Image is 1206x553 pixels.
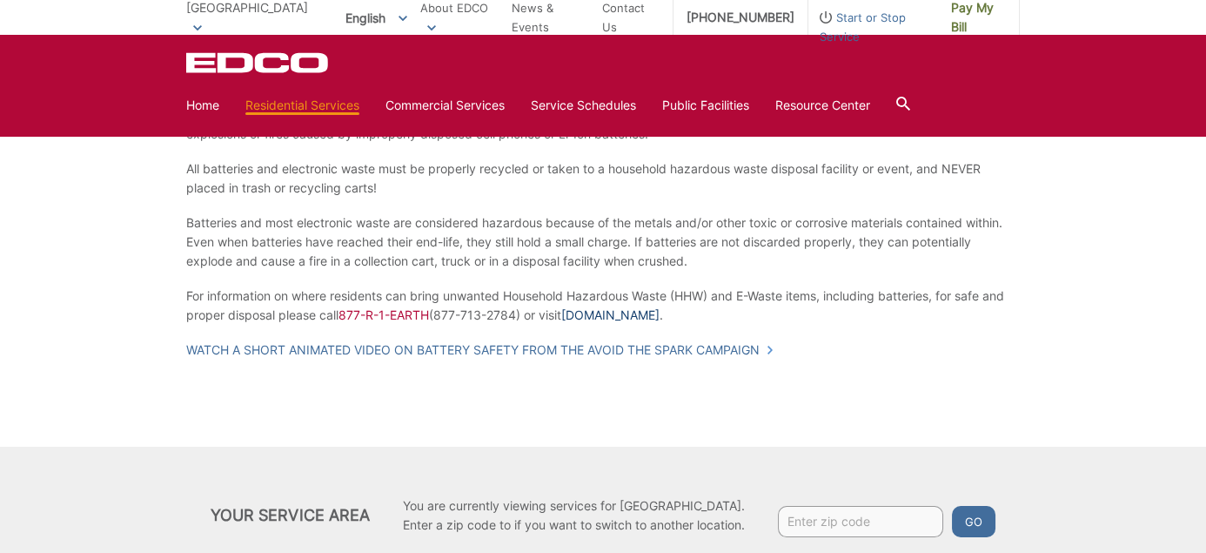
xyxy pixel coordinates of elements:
[332,3,420,32] span: English
[662,96,749,115] a: Public Facilities
[531,96,636,115] a: Service Schedules
[186,287,1020,325] p: For information on where residents can bring unwanted Household Hazardous Waste (HHW) and E-Waste...
[403,496,745,535] p: You are currently viewing services for [GEOGRAPHIC_DATA]. Enter a zip code to if you want to swit...
[186,52,331,73] a: EDCD logo. Return to the homepage.
[186,159,1020,198] p: All batteries and electronic waste must be properly recycled or taken to a household hazardous wa...
[211,506,371,525] h2: Your Service Area
[775,96,870,115] a: Resource Center
[952,506,995,537] button: Go
[186,96,219,115] a: Home
[186,341,774,360] a: Watch a Short Animated Video on Battery Safety from the Avoid the Spark Campaign
[338,307,429,322] span: 877-R-1-EARTH
[245,96,359,115] a: Residential Services
[778,506,943,537] input: Enter zip code
[561,306,660,325] a: [DOMAIN_NAME]
[385,96,505,115] a: Commercial Services
[186,213,1020,271] p: Batteries and most electronic waste are considered hazardous because of the metals and/or other t...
